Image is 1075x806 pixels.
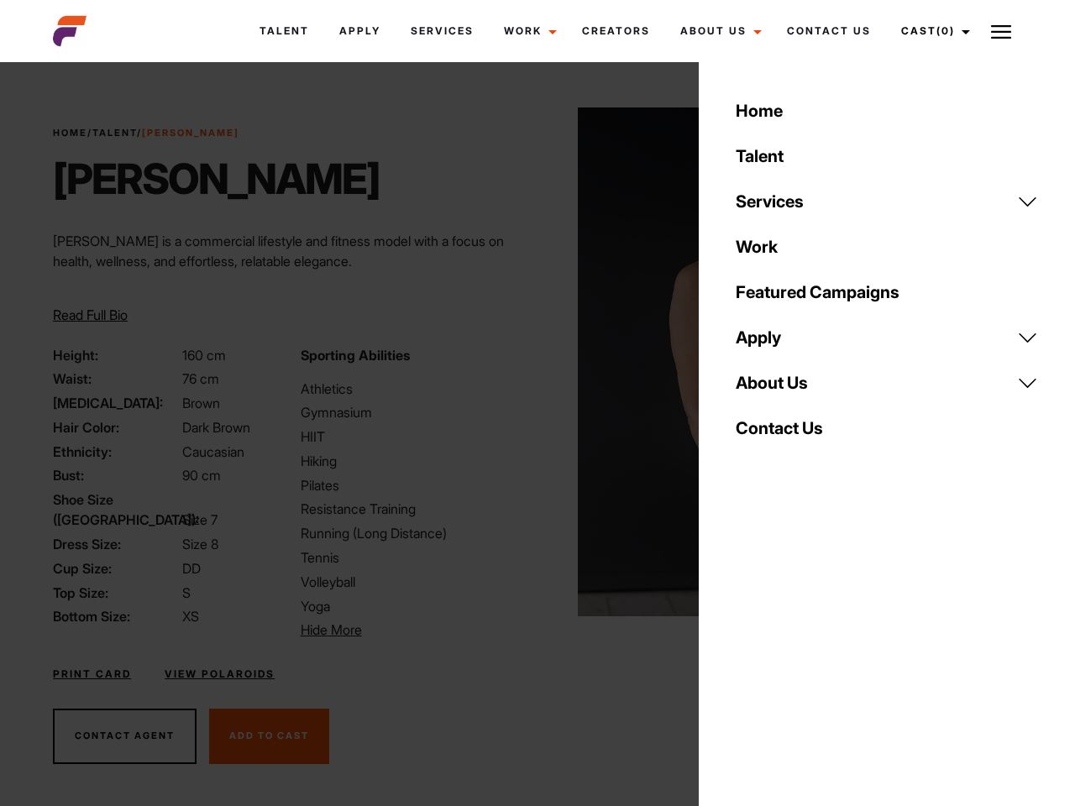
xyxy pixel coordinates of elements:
[301,596,527,616] li: Yoga
[182,419,250,436] span: Dark Brown
[301,523,527,543] li: Running (Long Distance)
[726,360,1048,406] a: About Us
[53,442,179,462] span: Ethnicity:
[301,475,527,495] li: Pilates
[53,709,197,764] button: Contact Agent
[182,584,191,601] span: S
[53,583,179,603] span: Top Size:
[53,393,179,413] span: [MEDICAL_DATA]:
[182,608,199,625] span: XS
[53,489,179,530] span: Shoe Size ([GEOGRAPHIC_DATA]):
[726,133,1048,179] a: Talent
[665,8,772,54] a: About Us
[301,499,527,519] li: Resistance Training
[53,306,128,323] span: Read Full Bio
[53,285,527,345] p: Through her modeling and wellness brand, HEAL, she inspires others on their wellness journeys—cha...
[142,127,239,139] strong: [PERSON_NAME]
[53,305,128,325] button: Read Full Bio
[53,14,87,48] img: cropped-aefm-brand-fav-22-square.png
[182,560,201,577] span: DD
[209,709,329,764] button: Add To Cast
[301,379,527,399] li: Athletics
[53,231,527,271] p: [PERSON_NAME] is a commercial lifestyle and fitness model with a focus on health, wellness, and e...
[182,511,218,528] span: Size 7
[182,443,244,460] span: Caucasian
[53,534,179,554] span: Dress Size:
[301,572,527,592] li: Volleyball
[53,667,131,682] a: Print Card
[182,370,219,387] span: 76 cm
[726,406,1048,451] a: Contact Us
[53,369,179,389] span: Waist:
[53,154,380,204] h1: [PERSON_NAME]
[324,8,396,54] a: Apply
[301,451,527,471] li: Hiking
[53,558,179,578] span: Cup Size:
[53,606,179,626] span: Bottom Size:
[182,347,226,364] span: 160 cm
[53,465,179,485] span: Bust:
[182,536,218,552] span: Size 8
[53,126,239,140] span: / /
[301,621,362,638] span: Hide More
[396,8,489,54] a: Services
[726,270,1048,315] a: Featured Campaigns
[726,315,1048,360] a: Apply
[301,547,527,568] li: Tennis
[53,417,179,437] span: Hair Color:
[182,467,221,484] span: 90 cm
[726,88,1048,133] a: Home
[244,8,324,54] a: Talent
[726,224,1048,270] a: Work
[53,127,87,139] a: Home
[301,347,410,364] strong: Sporting Abilities
[301,427,527,447] li: HIIT
[182,395,220,411] span: Brown
[301,402,527,422] li: Gymnasium
[53,345,179,365] span: Height:
[726,179,1048,224] a: Services
[567,8,665,54] a: Creators
[229,730,309,741] span: Add To Cast
[165,667,275,682] a: View Polaroids
[936,24,955,37] span: (0)
[92,127,137,139] a: Talent
[886,8,980,54] a: Cast(0)
[991,22,1011,42] img: Burger icon
[772,8,886,54] a: Contact Us
[489,8,567,54] a: Work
